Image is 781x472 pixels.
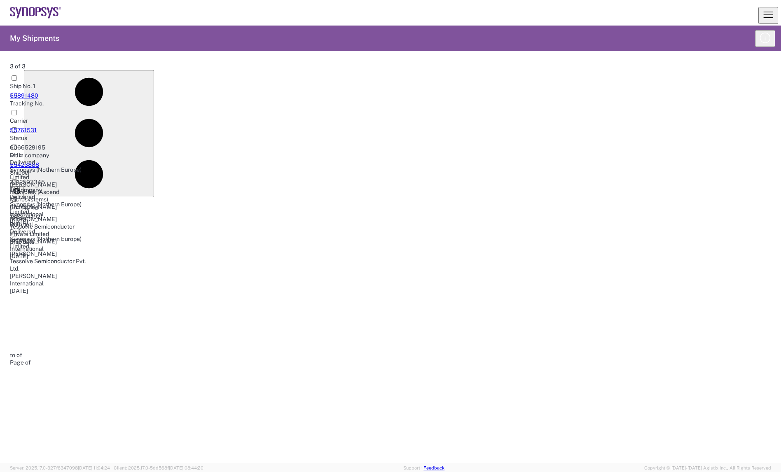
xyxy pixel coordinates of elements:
span: 1 [33,83,35,89]
span: Synopsys (Nothern Europe) Limited [10,166,82,180]
input: Column with Header Selection [12,110,17,115]
span: [DATE] 08:44:20 [169,465,203,470]
span: Steve Pereira [10,250,57,257]
span: [DATE] 11:04:24 [78,465,110,470]
span: Copyright © [DATE]-[DATE] Agistix Inc., All Rights Reserved [644,464,771,472]
span: Delivered [10,194,35,200]
input: Column with Header Selection [12,75,17,81]
span: DHL [10,152,22,158]
div: 3 of 3 [10,63,781,70]
span: Delivered [10,159,35,166]
a: 55761531 [10,127,37,133]
span: Synopsys (Nothern Europe) Limited [10,236,82,250]
span: Synopsys (Nothern Europe) Limited [10,201,82,215]
span: Ship No. [10,83,32,89]
span: of [25,359,31,366]
span: to [10,352,15,358]
span: 2312593345 [10,179,45,185]
span: Tessolve Semiconductor Pvt. Ltd. [10,258,86,272]
a: Support [403,465,424,470]
span: 6066529195 [10,144,45,151]
span: Server: 2025.17.0-327f6347098 [10,465,110,470]
span: Carrier [10,117,28,124]
span: Page [10,359,24,366]
h2: My Shipments [10,33,59,43]
a: 55891480 [10,92,38,99]
span: Delivered [10,228,35,235]
span: DHL [10,186,22,193]
span: 05/08/2025 [10,287,28,294]
span: International [10,280,44,287]
span: DHL [10,221,22,227]
a: Feedback [423,465,444,470]
span: of [16,352,22,358]
span: 1833041921 [10,213,43,220]
span: Client: 2025.17.0-5dd568f [114,465,203,470]
span: Kalirajan Subramani [10,273,57,279]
